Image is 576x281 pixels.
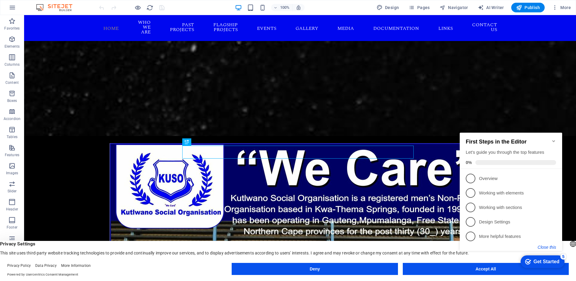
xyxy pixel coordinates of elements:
[22,63,94,70] p: Working with elements
[22,92,94,99] p: Design Settings
[6,171,18,175] p: Images
[146,4,153,11] i: Reload page
[94,12,99,17] div: Minimize checklist
[22,78,94,84] p: Working with sections
[22,107,94,113] p: More helpful features
[6,207,18,212] p: Header
[5,80,19,85] p: Content
[271,4,293,11] button: 100%
[549,3,573,12] button: More
[5,153,19,157] p: Features
[8,23,99,29] div: Let's guide you through the top features
[8,12,99,18] h2: First Steps in the Editor
[552,5,571,11] span: More
[7,98,17,103] p: Boxes
[2,103,105,117] li: More helpful features
[296,5,301,10] i: On resize automatically adjust zoom level to fit chosen device.
[4,116,20,121] p: Accordion
[374,3,402,12] button: Design
[475,3,506,12] button: AI Writer
[406,3,432,12] button: Pages
[377,5,399,11] span: Design
[5,62,20,67] p: Columns
[8,189,17,194] p: Slider
[2,59,105,74] li: Working with elements
[280,4,290,11] h6: 100%
[76,132,102,138] div: Get Started
[63,129,107,141] div: Get Started 5 items remaining, 0% complete
[440,5,468,11] span: Navigator
[4,26,20,31] p: Favorites
[7,134,17,139] p: Tables
[2,88,105,103] li: Design Settings
[35,4,80,11] img: Editor Logo
[8,33,18,38] span: 0%
[2,45,105,59] li: Overview
[2,74,105,88] li: Working with sections
[374,3,402,12] div: Design (Ctrl+Alt+Y)
[5,44,20,49] p: Elements
[22,49,94,55] p: Overview
[437,3,471,12] button: Navigator
[80,118,99,123] button: Close this
[103,127,109,133] div: 5
[511,3,545,12] button: Publish
[478,5,504,11] span: AI Writer
[146,4,153,11] button: reload
[7,225,17,230] p: Footer
[134,4,141,11] button: Click here to leave preview mode and continue editing
[409,5,430,11] span: Pages
[516,5,540,11] span: Publish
